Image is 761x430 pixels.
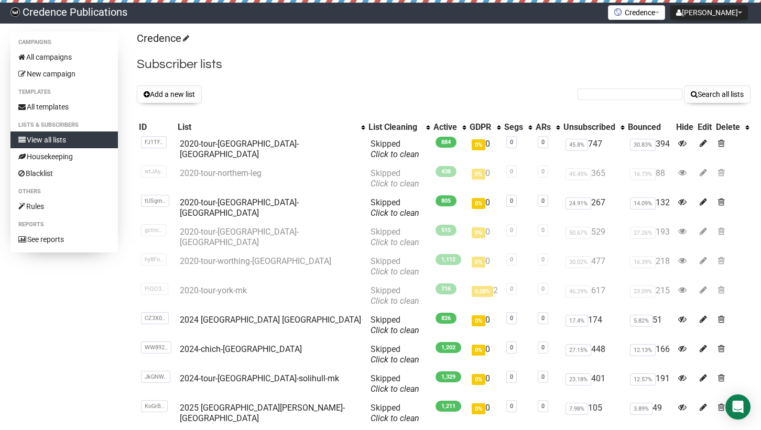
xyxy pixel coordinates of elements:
[510,344,513,351] a: 0
[468,399,502,428] td: 0
[561,164,626,193] td: 365
[566,227,591,239] span: 50.67%
[141,253,167,266] span: hy8Fo..
[371,285,419,306] span: Skipped
[561,120,626,135] th: Unsubscribed: No sort applied, activate to apply an ascending sort
[670,5,748,20] button: [PERSON_NAME]
[10,86,118,98] li: Templates
[436,371,461,382] span: 1,329
[626,369,674,399] td: 191
[141,341,171,354] span: WW892..
[436,342,461,353] span: 1,202
[141,166,167,178] span: wtJAy..
[626,311,674,340] td: 51
[716,122,740,133] div: Delete
[561,311,626,340] td: 174
[180,403,345,423] a: 2025 [GEOGRAPHIC_DATA][PERSON_NAME]-[GEOGRAPHIC_DATA]
[371,373,419,394] span: Skipped
[436,195,456,206] span: 805
[472,198,485,209] span: 0%
[371,256,419,277] span: Skipped
[630,285,656,297] span: 23.09%
[472,139,485,150] span: 0%
[541,227,545,234] a: 0
[566,285,591,297] span: 46.29%
[626,193,674,223] td: 132
[510,227,513,234] a: 0
[626,281,674,311] td: 215
[10,231,118,248] a: See reports
[180,344,302,354] a: 2024-chich-[GEOGRAPHIC_DATA]
[468,164,502,193] td: 0
[137,120,176,135] th: ID: No sort applied, sorting is disabled
[436,254,461,265] span: 1,112
[180,315,361,325] a: 2024 [GEOGRAPHIC_DATA] [GEOGRAPHIC_DATA]
[630,403,653,415] span: 3.89%
[470,122,492,133] div: GDPR
[541,403,545,410] a: 0
[510,403,513,410] a: 0
[371,208,419,218] a: Click to clean
[561,369,626,399] td: 401
[472,374,485,385] span: 0%
[371,179,419,189] a: Click to clean
[561,223,626,252] td: 529
[436,313,456,324] span: 826
[626,252,674,281] td: 218
[180,139,299,159] a: 2020-tour-[GEOGRAPHIC_DATA]-[GEOGRAPHIC_DATA]
[630,256,656,268] span: 16.39%
[566,344,591,356] span: 27.15%
[561,193,626,223] td: 267
[371,149,419,159] a: Click to clean
[698,122,712,133] div: Edit
[566,139,588,151] span: 45.8%
[684,85,751,103] button: Search all lists
[504,122,523,133] div: Segs
[510,256,513,263] a: 0
[10,131,118,148] a: View all lists
[628,122,672,133] div: Bounced
[695,120,714,135] th: Edit: No sort applied, sorting is disabled
[626,135,674,164] td: 394
[431,120,468,135] th: Active: No sort applied, activate to apply an ascending sort
[468,252,502,281] td: 0
[472,227,485,238] span: 0%
[630,168,656,180] span: 16.73%
[561,135,626,164] td: 747
[366,120,431,135] th: List Cleaning: No sort applied, activate to apply an ascending sort
[436,225,456,236] span: 515
[141,195,169,207] span: tUSgm..
[468,369,502,399] td: 0
[180,373,339,383] a: 2024-tour-[GEOGRAPHIC_DATA]-solihull-mk
[141,224,166,236] span: gctnc..
[10,119,118,131] li: Lists & subscribers
[137,55,751,74] h2: Subscriber lists
[502,120,534,135] th: Segs: No sort applied, activate to apply an ascending sort
[10,185,118,198] li: Others
[371,413,419,423] a: Click to clean
[561,340,626,369] td: 448
[371,325,419,335] a: Click to clean
[141,371,170,383] span: JkGNW..
[433,122,457,133] div: Active
[626,223,674,252] td: 193
[566,315,588,327] span: 17.4%
[10,165,118,182] a: Blacklist
[534,120,561,135] th: ARs: No sort applied, activate to apply an ascending sort
[371,355,419,365] a: Click to clean
[630,315,653,327] span: 5.82%
[676,122,693,133] div: Hide
[436,401,461,412] span: 1,211
[371,296,419,306] a: Click to clean
[371,197,419,218] span: Skipped
[541,373,545,380] a: 0
[371,344,419,365] span: Skipped
[180,285,247,295] a: 2020-tour-york-mk
[630,197,656,210] span: 14.09%
[626,340,674,369] td: 166
[510,168,513,175] a: 0
[10,98,118,115] a: All templates
[371,403,419,423] span: Skipped
[630,344,656,356] span: 12.13%
[510,373,513,380] a: 0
